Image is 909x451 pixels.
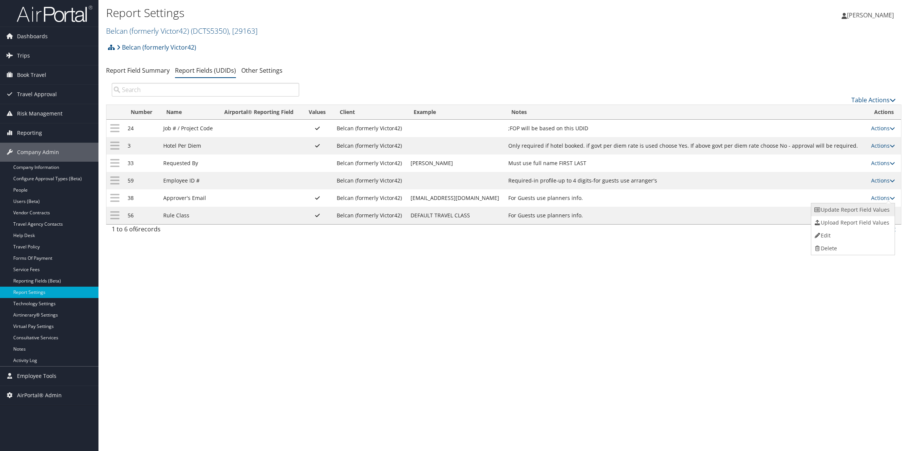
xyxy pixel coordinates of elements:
th: Notes [504,105,867,120]
th: Name [159,105,217,120]
a: Upload Report Field Values [811,216,893,229]
td: Rule Class [159,207,217,224]
td: Must use full name FIRST LAST [504,154,867,172]
th: Airportal&reg; Reporting Field [217,105,301,120]
td: ;FOP will be based on this UDID [504,120,867,137]
span: Dashboards [17,27,48,46]
th: Number [124,105,159,120]
td: Belcan (formerly Victor42) [333,137,407,154]
a: Actions [871,194,895,201]
td: DEFAULT TRAVEL CLASS [407,207,504,224]
td: Belcan (formerly Victor42) [333,207,407,224]
span: Trips [17,46,30,65]
span: Reporting [17,123,42,142]
th: Example [407,105,504,120]
th: Client [333,105,407,120]
td: For Guests use planners info. [504,189,867,207]
a: Actions [871,177,895,184]
a: Update Report Field Values [811,203,893,216]
td: Belcan (formerly Victor42) [333,120,407,137]
span: AirPortal® Admin [17,386,62,405]
input: Search [112,83,299,97]
td: [PERSON_NAME] [407,154,504,172]
span: Company Admin [17,143,59,162]
a: Report Field Summary [106,66,170,75]
td: Employee ID # [159,172,217,189]
td: 59 [124,172,159,189]
td: 3 [124,137,159,154]
td: [EMAIL_ADDRESS][DOMAIN_NAME] [407,189,504,207]
a: Report Fields (UDIDs) [175,66,236,75]
span: ( DCTS5350 ) [191,26,229,36]
a: [PERSON_NAME] [842,4,901,27]
a: Actions [871,142,895,149]
span: Book Travel [17,66,46,84]
th: Values [302,105,333,120]
a: Delete [811,242,893,255]
span: 6 [135,225,138,233]
td: Belcan (formerly Victor42) [333,154,407,172]
td: Required-in profile-up to 4 digits-for guests use arranger's [504,172,867,189]
th: : activate to sort column descending [106,105,124,120]
a: Belcan (formerly Victor42) [106,26,258,36]
img: airportal-logo.png [17,5,92,23]
td: Belcan (formerly Victor42) [333,189,407,207]
span: Travel Approval [17,85,57,104]
h1: Report Settings [106,5,636,21]
a: Actions [871,125,895,132]
a: Edit [811,229,893,242]
th: Actions [867,105,901,120]
td: Belcan (formerly Victor42) [333,172,407,189]
span: Risk Management [17,104,62,123]
td: 56 [124,207,159,224]
div: 1 to 6 of records [112,225,299,237]
td: Job # / Project Code [159,120,217,137]
span: [PERSON_NAME] [847,11,894,19]
a: Belcan (formerly Victor42) [117,40,196,55]
a: Table Actions [851,96,896,104]
td: For Guests use planners info. [504,207,867,224]
td: 24 [124,120,159,137]
td: Approver's Email [159,189,217,207]
td: 38 [124,189,159,207]
td: Hotel Per Diem [159,137,217,154]
span: , [ 29163 ] [229,26,258,36]
span: Employee Tools [17,367,56,385]
a: Other Settings [241,66,283,75]
td: 33 [124,154,159,172]
a: Actions [871,159,895,167]
td: Requested By [159,154,217,172]
td: Only required if hotel booked. if govt per diem rate is used choose Yes. If above govt per diem r... [504,137,867,154]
